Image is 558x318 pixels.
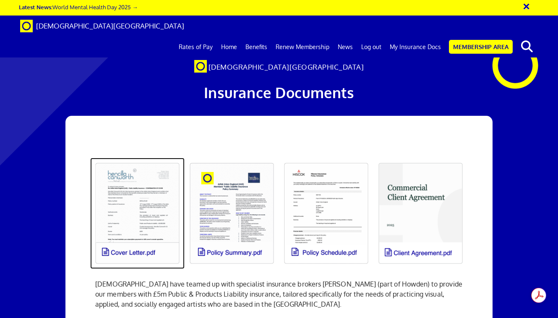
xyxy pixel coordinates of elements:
[271,36,334,57] a: Renew Membership
[209,63,364,71] span: [DEMOGRAPHIC_DATA][GEOGRAPHIC_DATA]
[334,36,357,57] a: News
[357,36,386,57] a: Log out
[14,16,190,36] a: Brand [DEMOGRAPHIC_DATA][GEOGRAPHIC_DATA]
[175,36,217,57] a: Rates of Pay
[386,36,445,57] a: My Insurance Docs
[95,269,463,309] p: [DEMOGRAPHIC_DATA] have teamed up with specialist insurance brokers [PERSON_NAME] (part of Howden...
[217,36,241,57] a: Home
[241,36,271,57] a: Benefits
[204,83,355,102] span: Insurance Documents
[449,40,513,54] a: Membership Area
[19,3,138,10] a: Latest News:World Mental Health Day 2025 →
[36,21,184,30] span: [DEMOGRAPHIC_DATA][GEOGRAPHIC_DATA]
[19,3,52,10] strong: Latest News:
[514,38,540,55] button: search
